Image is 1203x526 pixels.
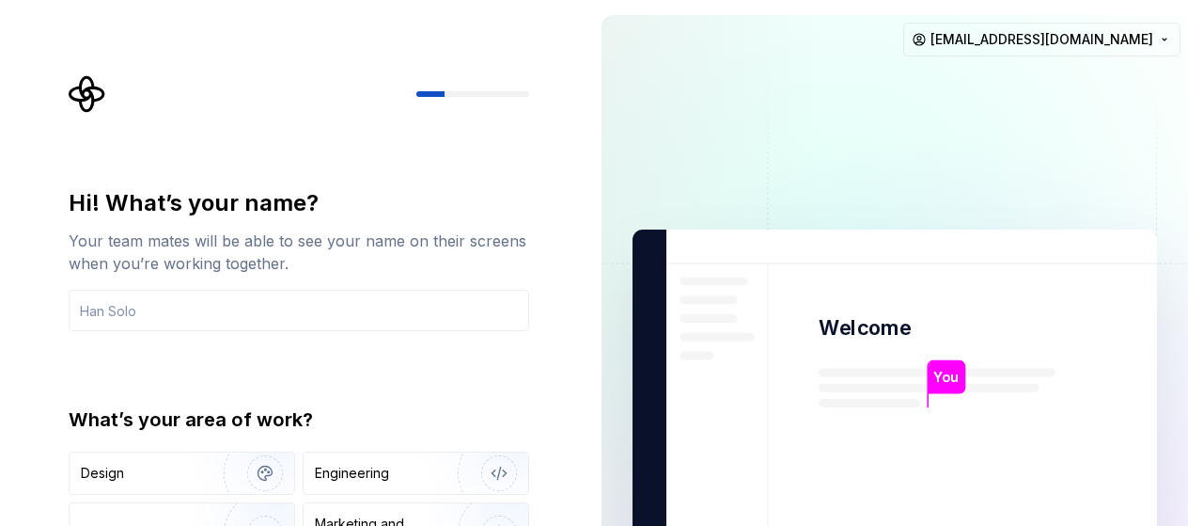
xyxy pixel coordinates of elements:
[69,230,529,275] div: Your team mates will be able to see your name on their screens when you’re working together.
[933,367,959,388] p: You
[315,464,389,483] div: Engineering
[81,464,124,483] div: Design
[69,290,529,331] input: Han Solo
[69,75,106,113] svg: Supernova Logo
[69,406,529,433] div: What’s your area of work?
[819,314,911,342] p: Welcome
[930,30,1153,49] span: [EMAIL_ADDRESS][DOMAIN_NAME]
[69,188,529,218] div: Hi! What’s your name?
[903,23,1180,56] button: [EMAIL_ADDRESS][DOMAIN_NAME]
